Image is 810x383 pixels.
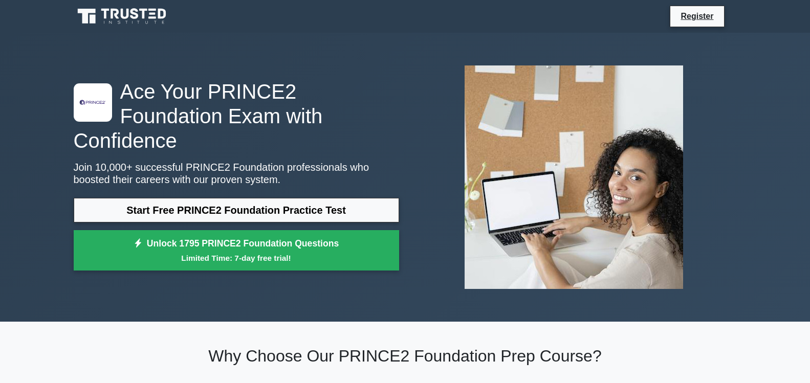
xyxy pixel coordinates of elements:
[74,161,399,186] p: Join 10,000+ successful PRINCE2 Foundation professionals who boosted their careers with our prove...
[74,346,737,366] h2: Why Choose Our PRINCE2 Foundation Prep Course?
[674,10,719,22] a: Register
[74,79,399,153] h1: Ace Your PRINCE2 Foundation Exam with Confidence
[86,252,386,264] small: Limited Time: 7-day free trial!
[74,198,399,222] a: Start Free PRINCE2 Foundation Practice Test
[74,230,399,271] a: Unlock 1795 PRINCE2 Foundation QuestionsLimited Time: 7-day free trial!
